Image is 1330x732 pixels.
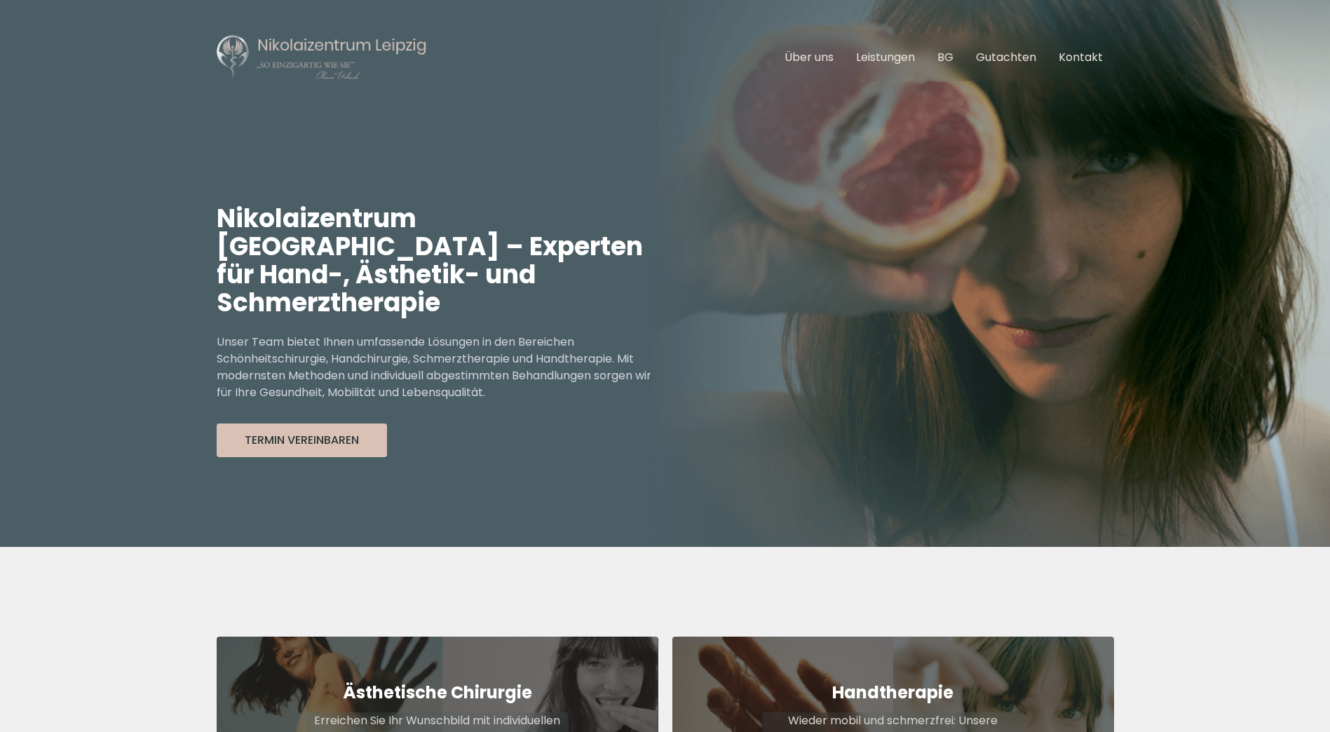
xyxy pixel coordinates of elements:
[217,334,665,401] p: Unser Team bietet Ihnen umfassende Lösungen in den Bereichen Schönheitschirurgie, Handchirurgie, ...
[217,423,387,457] button: Termin Vereinbaren
[785,49,834,65] a: Über uns
[1059,49,1103,65] a: Kontakt
[856,49,915,65] a: Leistungen
[976,49,1036,65] a: Gutachten
[217,34,427,81] img: Nikolaizentrum Leipzig Logo
[343,681,532,704] strong: Ästhetische Chirurgie
[832,681,954,704] strong: Handtherapie
[937,49,954,65] a: BG
[217,205,665,317] h1: Nikolaizentrum [GEOGRAPHIC_DATA] – Experten für Hand-, Ästhetik- und Schmerztherapie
